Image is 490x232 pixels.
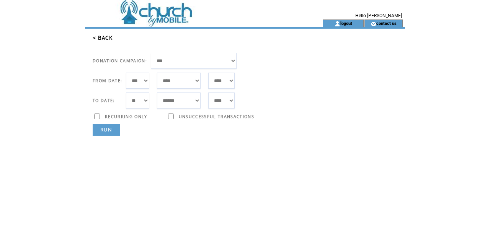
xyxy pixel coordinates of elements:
a: logout [340,21,352,26]
span: TO DATE: [93,98,115,103]
a: < BACK [93,34,113,41]
img: contact_us_icon.gif [371,21,376,27]
span: RECURRING ONLY [105,114,147,119]
a: RUN [93,124,120,136]
img: account_icon.gif [335,21,340,27]
span: Hello [PERSON_NAME] [355,13,402,18]
span: DONATION CAMPAIGN: [93,58,147,63]
span: FROM DATE: [93,78,122,83]
a: contact us [376,21,397,26]
span: UNSUCCESSFUL TRANSACTIONS [179,114,254,119]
